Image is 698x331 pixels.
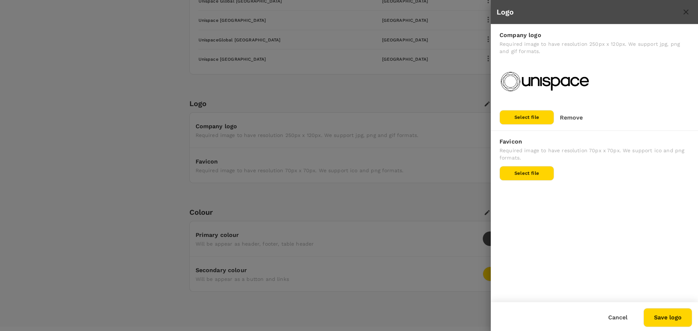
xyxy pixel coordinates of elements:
[500,166,554,181] span: Select file
[500,110,554,125] span: Select file
[598,308,638,327] button: Cancel
[643,308,692,327] button: Save logo
[500,147,689,161] p: Required image to have resolution 70px x 70px. We support ico and png formats.
[497,6,680,18] div: Logo
[500,40,689,55] p: Required image to have resolution 250px x 120px. We support jpg, png and gif formats.
[680,6,692,18] button: close
[500,59,590,103] img: preview
[514,114,539,121] p: Select file
[500,137,689,147] div: Favicon
[514,170,539,177] p: Select file
[560,114,583,121] button: Remove
[500,30,689,40] div: Company logo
